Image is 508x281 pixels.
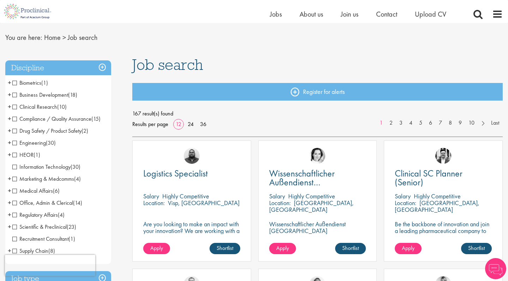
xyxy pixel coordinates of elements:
span: You are here: [5,33,42,42]
p: Wissenschaftlicher Außendienst [GEOGRAPHIC_DATA] [269,221,366,234]
span: + [8,77,11,88]
a: 4 [406,119,416,127]
img: Chatbot [485,258,506,279]
span: (30) [71,163,80,171]
img: Ashley Bennett [184,148,200,164]
span: Clinical Research [12,103,57,110]
span: + [8,173,11,184]
a: Register for alerts [132,83,503,101]
a: breadcrumb link [44,33,61,42]
span: + [8,197,11,208]
a: 6 [425,119,436,127]
a: 10 [465,119,478,127]
span: (15) [91,115,101,122]
a: Last [488,119,503,127]
a: 7 [435,119,446,127]
span: (8) [48,247,55,255]
a: Apply [143,243,170,254]
span: + [8,209,11,220]
a: 5 [416,119,426,127]
a: 3 [396,119,406,127]
span: Clinical Research [12,103,67,110]
span: HEOR [12,151,40,159]
span: HEOR [12,151,34,159]
a: Upload CV [415,10,446,19]
span: Engineering [12,139,46,147]
a: 8 [445,119,455,127]
span: + [8,149,11,160]
span: Logistics Specialist [143,167,208,179]
p: Highly Competitive [414,192,461,200]
span: Drug Safety / Product Safety [12,127,81,134]
span: About us [300,10,323,19]
span: Compliance / Quality Assurance [12,115,101,122]
span: Information Technology [12,163,71,171]
p: Highly Competitive [288,192,335,200]
span: Regulatory Affairs [12,211,58,219]
span: (10) [57,103,67,110]
p: Are you looking to make an impact with your innovation? We are working with a well-established ph... [143,221,240,254]
span: Clinical SC Planner (Senior) [395,167,462,188]
span: Results per page [132,119,168,130]
span: 167 result(s) found [132,108,503,119]
img: Greta Prestel [309,148,325,164]
a: Logistics Specialist [143,169,240,178]
a: Apply [269,243,296,254]
span: (30) [46,139,56,147]
span: Medical Affairs [12,187,53,195]
a: Shortlist [335,243,366,254]
a: Jobs [270,10,282,19]
span: Recruitment Consultant [12,235,75,243]
a: Wissenschaftlicher Außendienst [GEOGRAPHIC_DATA] [269,169,366,187]
iframe: reCAPTCHA [5,255,95,276]
span: (6) [53,187,60,195]
span: Drug Safety / Product Safety [12,127,88,134]
span: Supply Chain [12,247,48,255]
span: Biometrics [12,79,41,86]
span: Scientific & Preclinical [12,223,76,231]
span: + [8,113,11,124]
a: 1 [376,119,386,127]
span: Supply Chain [12,247,55,255]
a: Join us [341,10,358,19]
p: [GEOGRAPHIC_DATA], [GEOGRAPHIC_DATA] [395,199,479,214]
span: > [62,33,66,42]
span: Job search [132,55,203,74]
span: Location: [269,199,291,207]
span: (23) [67,223,76,231]
span: Business Development [12,91,77,98]
span: (4) [74,175,81,183]
span: (1) [34,151,40,159]
span: + [8,221,11,232]
h3: Discipline [5,60,111,76]
span: (18) [68,91,77,98]
span: Biometrics [12,79,48,86]
span: Engineering [12,139,56,147]
span: Regulatory Affairs [12,211,65,219]
span: Medical Affairs [12,187,60,195]
a: 24 [185,120,196,128]
a: 2 [386,119,396,127]
p: Be the backbone of innovation and join a leading pharmaceutical company to help keep life-changin... [395,221,492,247]
span: (14) [73,199,82,207]
span: Location: [395,199,416,207]
span: Marketing & Medcomms [12,175,74,183]
span: + [8,125,11,136]
a: Clinical SC Planner (Senior) [395,169,492,187]
span: Marketing & Medcomms [12,175,81,183]
span: Office, Admin & Clerical [12,199,82,207]
span: (4) [58,211,65,219]
span: Apply [276,244,289,252]
span: Salary [143,192,159,200]
span: Compliance / Quality Assurance [12,115,91,122]
span: Apply [402,244,415,252]
a: Shortlist [461,243,492,254]
span: Recruitment Consultant [12,235,68,243]
span: + [8,101,11,112]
